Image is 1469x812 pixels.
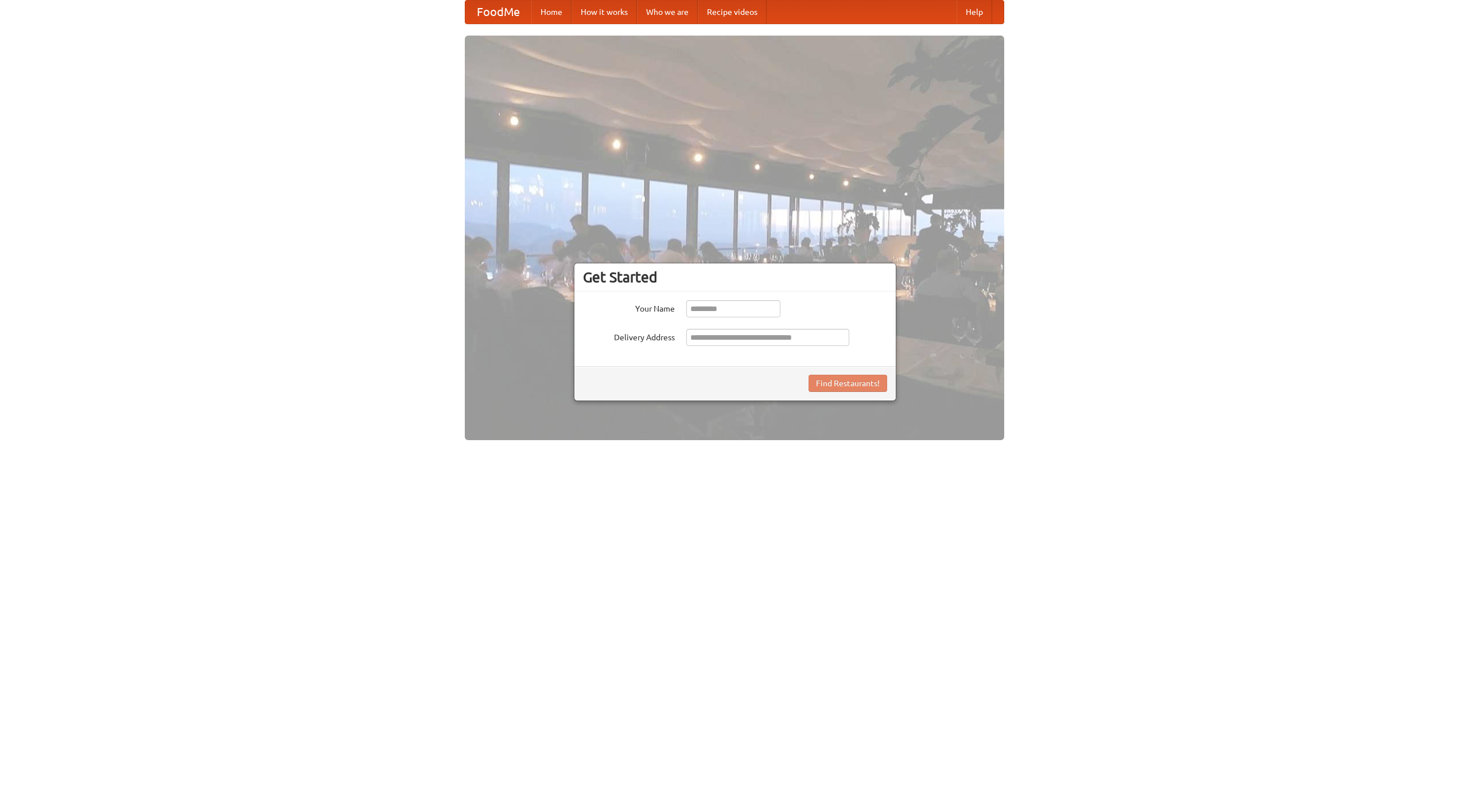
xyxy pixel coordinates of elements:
a: How it works [572,1,637,24]
label: Your Name [583,300,675,314]
a: Who we are [637,1,698,24]
button: Find Restaurants! [809,375,887,392]
a: Home [531,1,572,24]
a: Help [957,1,992,24]
a: Recipe videos [698,1,767,24]
label: Delivery Address [583,329,675,343]
a: FoodMe [465,1,531,24]
h3: Get Started [583,269,887,286]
